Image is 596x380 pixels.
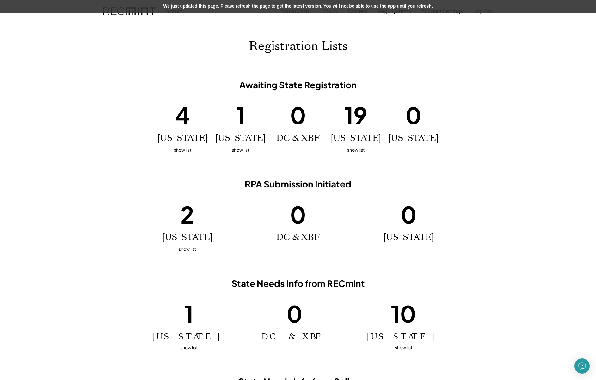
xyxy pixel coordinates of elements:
h2: DC & XBF [276,133,320,144]
h2: [US_STATE] [388,133,439,144]
h2: DC & XBF [276,232,320,243]
h1: 4 [175,100,190,130]
h1: 0 [405,100,421,130]
h1: 19 [344,100,367,130]
h1: Registration Lists [249,39,347,54]
u: show list [174,147,191,153]
h1: 1 [236,100,245,130]
h1: 1 [184,299,194,328]
h2: [US_STATE] [331,133,381,144]
h2: [US_STATE] [162,232,212,243]
h1: 0 [290,100,306,130]
h3: RPA Submission Initiated [156,178,440,190]
h2: [US_STATE] [152,332,226,341]
h2: [US_STATE] [384,232,434,243]
h1: 0 [401,199,417,229]
u: show list [180,345,198,350]
h3: Awaiting State Registration [156,79,440,91]
div: Open Intercom Messenger [574,358,590,374]
u: show list [232,147,249,153]
h2: [US_STATE] [367,332,440,341]
u: show list [395,345,412,350]
h1: 10 [391,299,416,328]
h1: 2 [181,199,194,229]
h1: 0 [286,299,303,328]
h2: DC & XBF [261,332,327,341]
u: show list [179,246,196,252]
h2: [US_STATE] [215,133,266,144]
u: show list [347,147,365,153]
h3: State Needs Info from RECmint [156,278,440,289]
h2: [US_STATE] [157,133,208,144]
h1: 0 [290,199,306,229]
